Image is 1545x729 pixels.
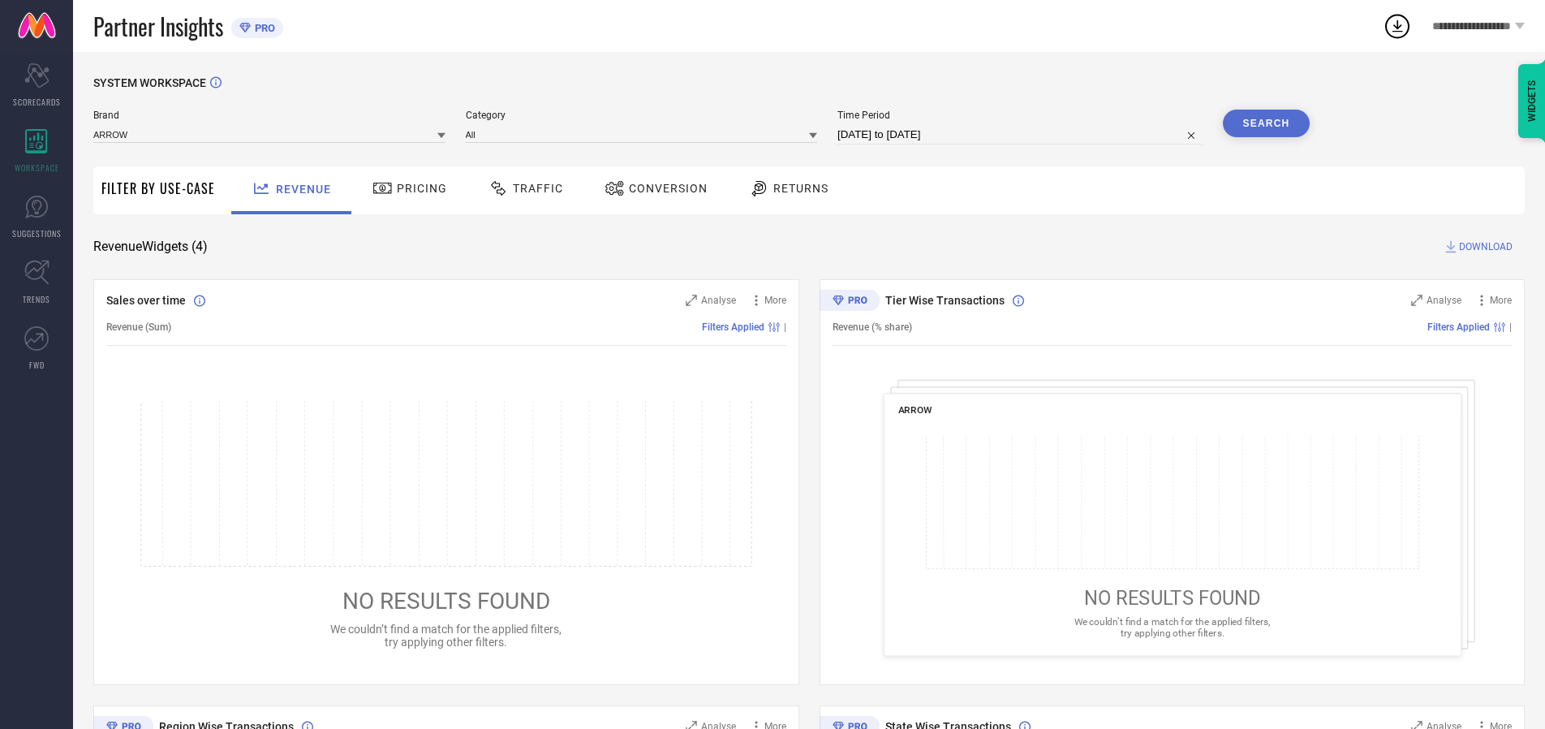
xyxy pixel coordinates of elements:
[1383,11,1412,41] div: Open download list
[820,290,880,314] div: Premium
[1459,239,1513,255] span: DOWNLOAD
[13,96,61,108] span: SCORECARDS
[837,110,1203,121] span: Time Period
[686,295,697,306] svg: Zoom
[1490,295,1512,306] span: More
[885,294,1005,307] span: Tier Wise Transactions
[106,321,171,333] span: Revenue (Sum)
[251,22,275,34] span: PRO
[1074,616,1270,638] span: We couldn’t find a match for the applied filters, try applying other filters.
[93,10,223,43] span: Partner Insights
[784,321,786,333] span: |
[897,404,932,416] span: ARROW
[1509,321,1512,333] span: |
[1427,295,1461,306] span: Analyse
[93,239,208,255] span: Revenue Widgets ( 4 )
[1427,321,1490,333] span: Filters Applied
[330,623,562,649] span: We couldn’t find a match for the applied filters, try applying other filters.
[1083,587,1260,610] span: NO RESULTS FOUND
[397,182,447,195] span: Pricing
[23,293,50,305] span: TRENDS
[276,183,331,196] span: Revenue
[93,76,206,89] span: SYSTEM WORKSPACE
[342,588,550,615] span: NO RESULTS FOUND
[101,179,215,198] span: Filter By Use-Case
[1411,295,1422,306] svg: Zoom
[702,321,764,333] span: Filters Applied
[1223,110,1310,137] button: Search
[466,110,818,121] span: Category
[629,182,708,195] span: Conversion
[106,294,186,307] span: Sales over time
[15,162,59,174] span: WORKSPACE
[93,110,445,121] span: Brand
[833,321,912,333] span: Revenue (% share)
[29,359,45,371] span: FWD
[12,227,62,239] span: SUGGESTIONS
[837,125,1203,145] input: Select time period
[773,182,828,195] span: Returns
[513,182,563,195] span: Traffic
[764,295,786,306] span: More
[701,295,736,306] span: Analyse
